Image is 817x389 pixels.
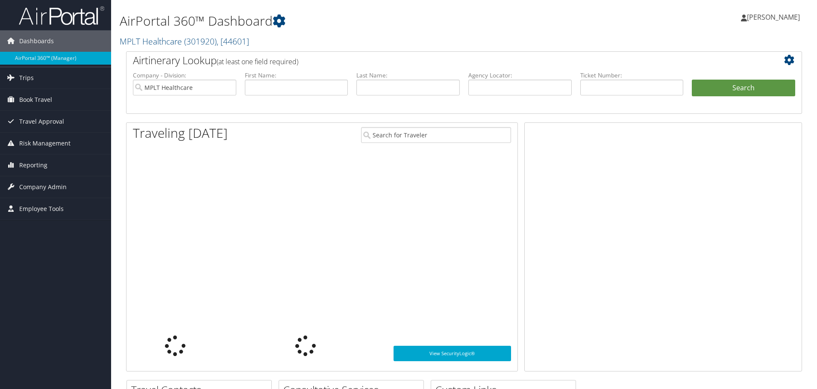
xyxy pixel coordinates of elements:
[133,53,739,68] h2: Airtinerary Lookup
[19,30,54,52] span: Dashboards
[19,111,64,132] span: Travel Approval
[133,124,228,142] h1: Traveling [DATE]
[394,346,511,361] a: View SecurityLogic®
[361,127,511,143] input: Search for Traveler
[747,12,800,22] span: [PERSON_NAME]
[217,57,298,66] span: (at least one field required)
[133,71,236,80] label: Company - Division:
[19,133,71,154] span: Risk Management
[120,36,249,47] a: MPLT Healthcare
[356,71,460,80] label: Last Name:
[692,80,795,97] button: Search
[19,67,34,89] span: Trips
[19,6,104,26] img: airportal-logo.png
[245,71,348,80] label: First Name:
[19,89,52,110] span: Book Travel
[468,71,572,80] label: Agency Locator:
[217,36,249,47] span: , [ 44601 ]
[19,154,47,176] span: Reporting
[19,198,64,220] span: Employee Tools
[580,71,684,80] label: Ticket Number:
[741,4,808,30] a: [PERSON_NAME]
[19,176,67,198] span: Company Admin
[120,12,579,30] h1: AirPortal 360™ Dashboard
[184,36,217,47] span: ( 301920 )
